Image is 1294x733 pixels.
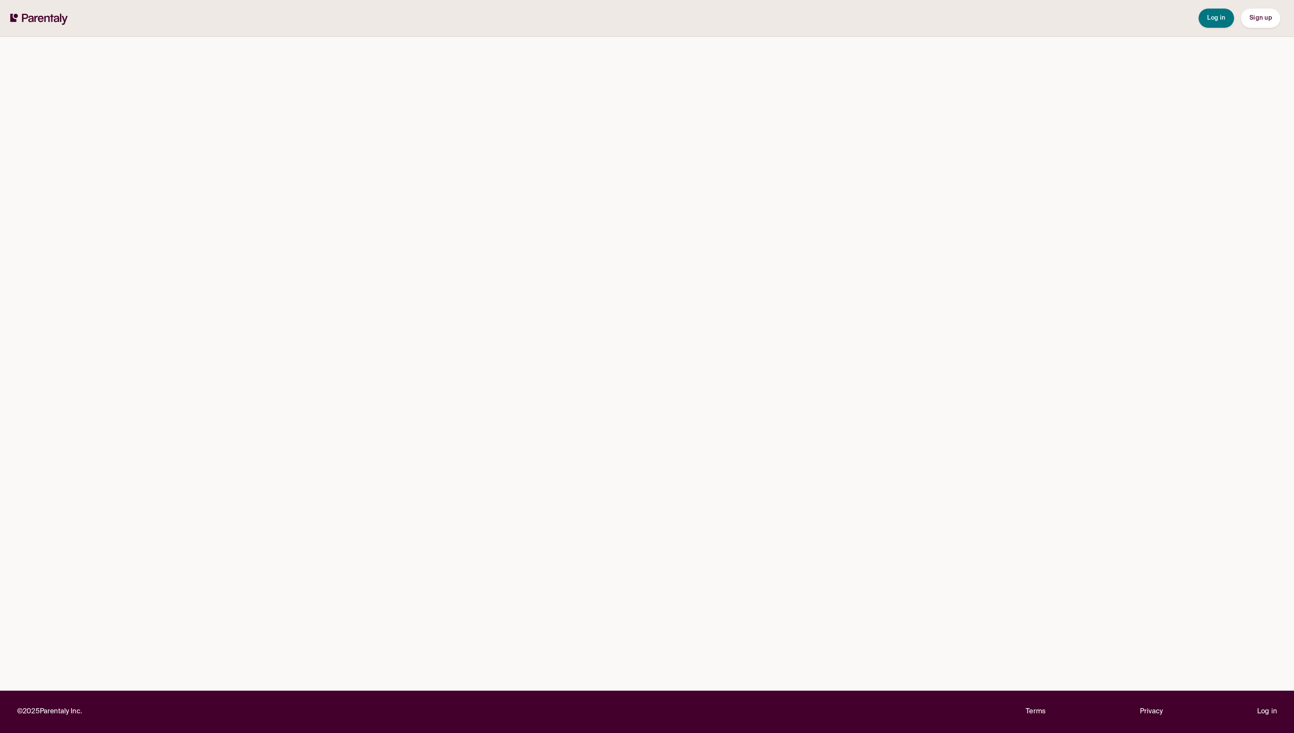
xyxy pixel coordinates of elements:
[1241,9,1280,28] button: Sign up
[1026,706,1045,718] a: Terms
[1199,9,1234,28] button: Log in
[1249,15,1272,21] span: Sign up
[1207,15,1226,21] span: Log in
[17,706,82,718] p: © 2025 Parentaly Inc.
[1257,706,1277,718] a: Log in
[1140,706,1163,718] a: Privacy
